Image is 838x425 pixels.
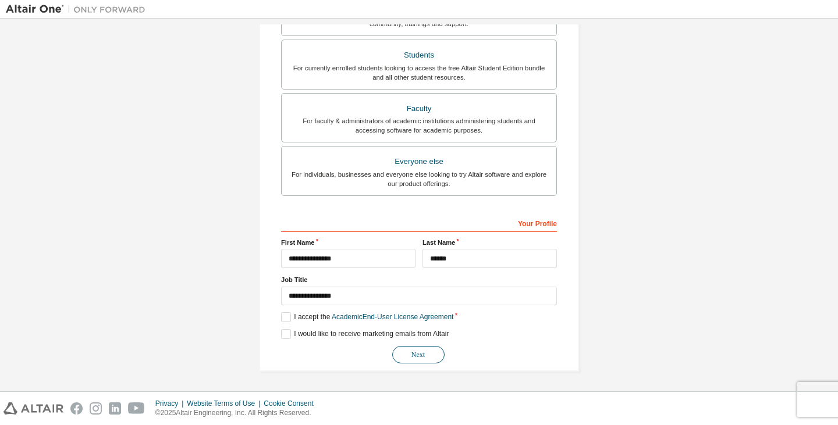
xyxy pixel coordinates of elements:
label: Last Name [422,238,557,247]
div: Privacy [155,399,187,408]
div: Website Terms of Use [187,399,264,408]
img: Altair One [6,3,151,15]
p: © 2025 Altair Engineering, Inc. All Rights Reserved. [155,408,321,418]
div: For currently enrolled students looking to access the free Altair Student Edition bundle and all ... [289,63,549,82]
div: For faculty & administrators of academic institutions administering students and accessing softwa... [289,116,549,135]
label: I accept the [281,312,453,322]
button: Next [392,346,445,363]
img: altair_logo.svg [3,402,63,415]
div: Students [289,47,549,63]
label: First Name [281,238,416,247]
label: I would like to receive marketing emails from Altair [281,329,449,339]
div: Everyone else [289,153,549,170]
div: Faculty [289,101,549,117]
label: Job Title [281,275,557,284]
div: Cookie Consent [264,399,320,408]
div: For individuals, businesses and everyone else looking to try Altair software and explore our prod... [289,170,549,188]
img: youtube.svg [128,402,145,415]
a: Academic End-User License Agreement [332,313,453,321]
div: Your Profile [281,213,557,232]
img: linkedin.svg [109,402,121,415]
img: facebook.svg [70,402,83,415]
img: instagram.svg [90,402,102,415]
